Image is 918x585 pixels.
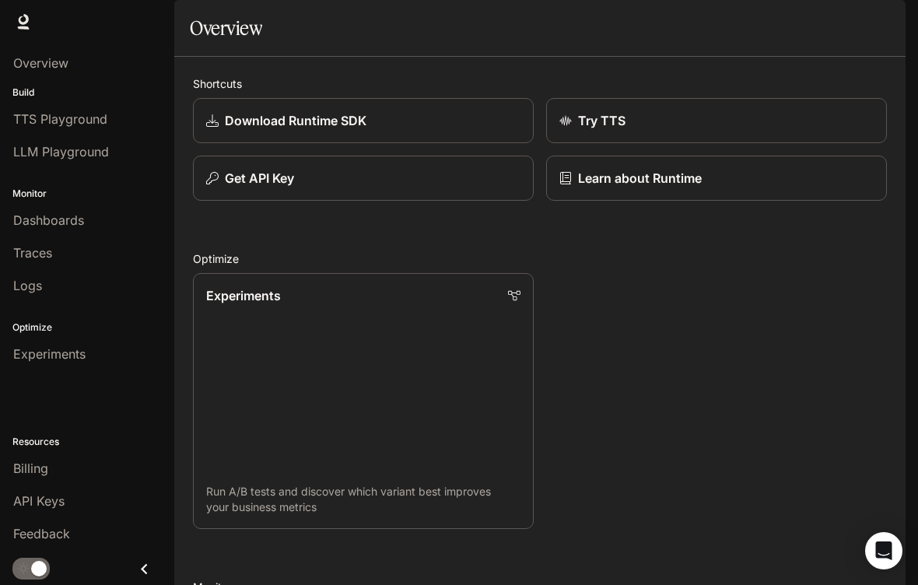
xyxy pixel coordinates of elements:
[193,98,534,143] a: Download Runtime SDK
[546,156,887,201] a: Learn about Runtime
[225,111,366,130] p: Download Runtime SDK
[206,484,520,515] p: Run A/B tests and discover which variant best improves your business metrics
[193,156,534,201] button: Get API Key
[578,111,625,130] p: Try TTS
[225,169,294,187] p: Get API Key
[193,273,534,529] a: ExperimentsRun A/B tests and discover which variant best improves your business metrics
[546,98,887,143] a: Try TTS
[206,286,281,305] p: Experiments
[193,75,887,92] h2: Shortcuts
[578,169,702,187] p: Learn about Runtime
[190,12,262,44] h1: Overview
[193,250,887,267] h2: Optimize
[865,532,902,569] div: Open Intercom Messenger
